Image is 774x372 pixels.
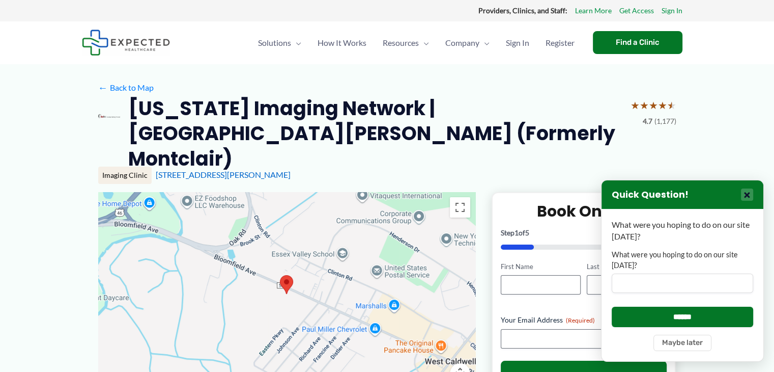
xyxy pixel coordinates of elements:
span: ★ [640,96,649,115]
a: Get Access [619,4,654,17]
span: Register [546,25,575,61]
span: ★ [649,96,658,115]
a: Learn More [575,4,612,17]
span: Solutions [258,25,291,61]
nav: Primary Site Navigation [250,25,583,61]
span: ★ [658,96,667,115]
a: ResourcesMenu Toggle [375,25,437,61]
button: Maybe later [653,335,711,351]
p: What were you hoping to do on our site [DATE]? [612,219,753,242]
span: Menu Toggle [291,25,301,61]
a: Sign In [498,25,537,61]
div: Imaging Clinic [98,167,152,184]
h3: Quick Question! [612,189,689,201]
a: Register [537,25,583,61]
strong: Providers, Clinics, and Staff: [478,6,567,15]
button: Toggle fullscreen view [450,197,470,218]
label: First Name [501,262,581,272]
label: Your Email Address [501,315,667,325]
a: How It Works [309,25,375,61]
span: (Required) [566,316,595,324]
a: Find a Clinic [593,31,682,54]
span: ★ [630,96,640,115]
button: Close [741,189,753,201]
label: Last Name [587,262,667,272]
span: ← [98,83,108,92]
span: Resources [383,25,419,61]
span: 1 [514,228,519,237]
span: 4.7 [643,115,652,128]
span: ★ [667,96,676,115]
p: Step of [501,229,667,236]
span: Company [445,25,479,61]
span: 5 [525,228,529,237]
img: Expected Healthcare Logo - side, dark font, small [82,30,170,56]
span: How It Works [318,25,366,61]
span: Menu Toggle [479,25,490,61]
h2: [US_STATE] Imaging Network | [GEOGRAPHIC_DATA][PERSON_NAME] (Formerly Montclair) [128,96,622,171]
a: [STREET_ADDRESS][PERSON_NAME] [156,170,291,179]
span: (1,177) [654,115,676,128]
a: SolutionsMenu Toggle [250,25,309,61]
a: ←Back to Map [98,80,154,95]
span: Menu Toggle [419,25,429,61]
h2: Book Online [501,201,667,221]
span: Sign In [506,25,529,61]
a: CompanyMenu Toggle [437,25,498,61]
label: What were you hoping to do on our site [DATE]? [612,250,753,271]
a: Sign In [662,4,682,17]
